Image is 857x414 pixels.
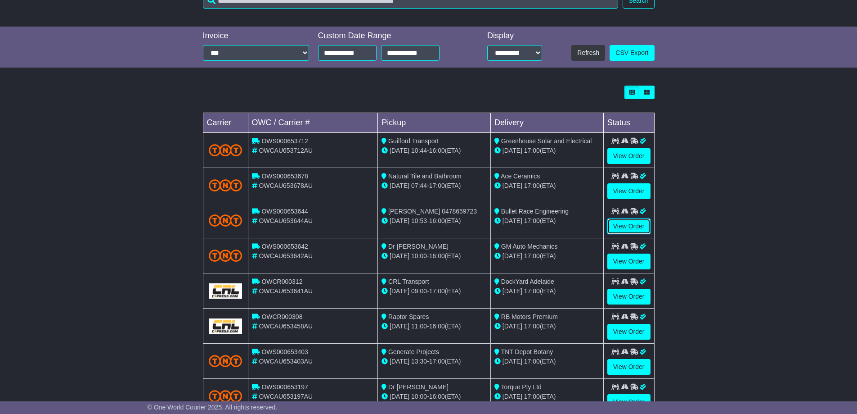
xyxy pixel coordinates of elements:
div: (ETA) [494,287,600,296]
span: [DATE] [390,358,409,365]
span: [DATE] [390,393,409,400]
span: GM Auto Mechanics [501,243,557,250]
span: [DATE] [503,217,522,224]
span: [PERSON_NAME] 0478659723 [388,208,477,215]
span: Dr [PERSON_NAME] [388,383,449,391]
span: DockYard Adelaide [501,278,554,285]
div: - (ETA) [381,146,487,155]
a: View Order [607,254,651,269]
a: View Order [607,394,651,410]
span: [DATE] [503,393,522,400]
span: 16:00 [429,393,445,400]
span: OWCAU653644AU [259,217,313,224]
span: 16:00 [429,217,445,224]
span: TNT Depot Botany [501,348,553,355]
span: Guilford Transport [388,137,439,145]
a: View Order [607,218,651,234]
div: - (ETA) [381,357,487,366]
span: OWCR000308 [261,313,302,320]
a: CSV Export [610,45,654,61]
span: 10:44 [411,147,427,154]
span: 16:00 [429,252,445,259]
span: 10:00 [411,252,427,259]
img: TNT_Domestic.png [209,179,242,191]
td: OWC / Carrier # [248,113,378,133]
a: View Order [607,148,651,164]
span: Greenhouse Solar and Electrical [501,137,592,145]
span: [DATE] [390,287,409,295]
span: 16:00 [429,323,445,330]
span: 17:00 [524,147,540,154]
span: OWS000653642 [261,243,308,250]
span: Ace Ceramics [501,173,540,180]
span: [DATE] [503,182,522,189]
span: [DATE] [503,252,522,259]
span: 17:00 [524,393,540,400]
span: [DATE] [390,252,409,259]
img: TNT_Domestic.png [209,144,242,156]
span: OWCR000312 [261,278,302,285]
span: OWS000653403 [261,348,308,355]
span: 17:00 [524,287,540,295]
div: (ETA) [494,357,600,366]
span: OWCAU653641AU [259,287,313,295]
div: (ETA) [494,251,600,261]
span: 17:00 [524,182,540,189]
span: 09:00 [411,287,427,295]
span: [DATE] [390,217,409,224]
div: (ETA) [494,181,600,191]
button: Refresh [571,45,605,61]
span: Natural Tile and Bathroom [388,173,462,180]
a: View Order [607,324,651,340]
img: TNT_Domestic.png [209,390,242,402]
span: [DATE] [503,358,522,365]
span: 10:53 [411,217,427,224]
span: OWCAU653458AU [259,323,313,330]
span: Bullet Race Engineering [501,208,569,215]
img: TNT_Domestic.png [209,214,242,227]
span: 07:44 [411,182,427,189]
div: - (ETA) [381,322,487,331]
td: Status [603,113,654,133]
img: TNT_Domestic.png [209,355,242,367]
span: [DATE] [503,147,522,154]
div: Display [487,31,542,41]
span: OWS000653644 [261,208,308,215]
span: 17:00 [524,323,540,330]
div: Invoice [203,31,309,41]
span: Torque Pty Ltd [501,383,542,391]
span: Dr [PERSON_NAME] [388,243,449,250]
div: - (ETA) [381,251,487,261]
span: OWCAU653678AU [259,182,313,189]
span: Raptor Spares [388,313,429,320]
span: 17:00 [524,252,540,259]
div: (ETA) [494,392,600,401]
span: 13:30 [411,358,427,365]
span: [DATE] [390,323,409,330]
span: 17:00 [524,358,540,365]
td: Pickup [378,113,491,133]
span: OWCAU653712AU [259,147,313,154]
span: © One World Courier 2025. All rights reserved. [148,404,278,411]
span: CRL Transport [388,278,429,285]
div: - (ETA) [381,181,487,191]
div: - (ETA) [381,216,487,226]
div: (ETA) [494,146,600,155]
span: RB Motors Premium [501,313,558,320]
span: [DATE] [503,323,522,330]
div: - (ETA) [381,392,487,401]
span: OWCAU653197AU [259,393,313,400]
span: [DATE] [390,182,409,189]
div: - (ETA) [381,287,487,296]
td: Carrier [203,113,248,133]
span: OWCAU653642AU [259,252,313,259]
span: OWS000653197 [261,383,308,391]
div: Custom Date Range [318,31,462,41]
span: [DATE] [503,287,522,295]
span: OWS000653712 [261,137,308,145]
a: View Order [607,359,651,375]
img: GetCarrierServiceLogo [209,318,242,334]
span: OWCAU653403AU [259,358,313,365]
img: GetCarrierServiceLogo [209,283,242,299]
div: (ETA) [494,322,600,331]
